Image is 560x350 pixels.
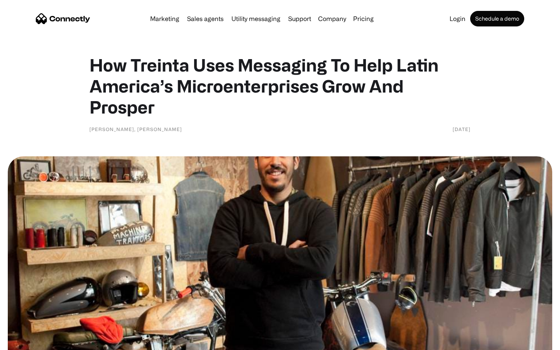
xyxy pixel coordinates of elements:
ul: Language list [16,336,47,347]
a: Sales agents [184,16,227,22]
a: Schedule a demo [470,11,524,26]
a: Pricing [350,16,377,22]
a: Support [285,16,314,22]
div: [PERSON_NAME], [PERSON_NAME] [89,125,182,133]
h1: How Treinta Uses Messaging To Help Latin America’s Microenterprises Grow And Prosper [89,54,471,117]
aside: Language selected: English [8,336,47,347]
div: Company [318,13,346,24]
a: Utility messaging [228,16,283,22]
a: Marketing [147,16,182,22]
div: [DATE] [453,125,471,133]
a: Login [446,16,469,22]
